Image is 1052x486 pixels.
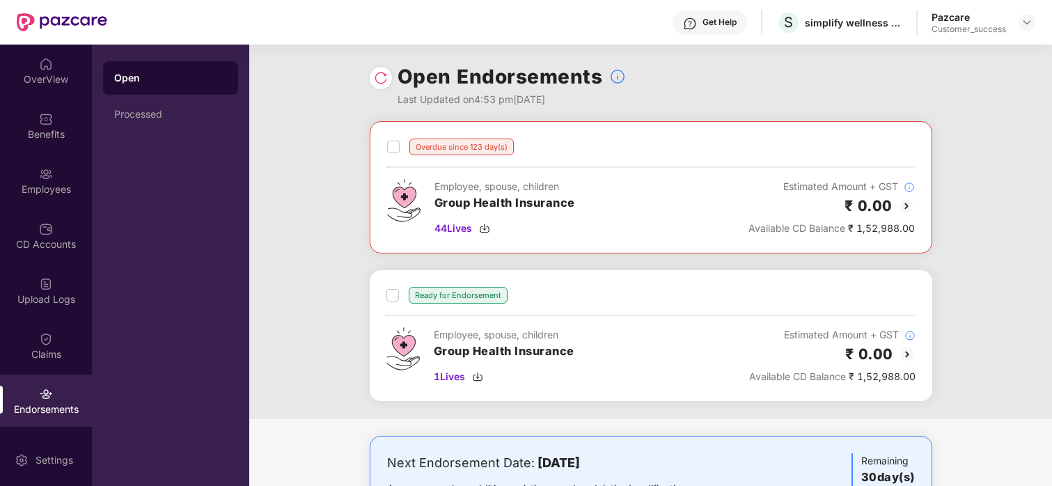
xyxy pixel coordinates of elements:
[374,71,388,85] img: svg+xml;base64,PHN2ZyBpZD0iUmVsb2FkLTMyeDMyIiB4bWxucz0iaHR0cDovL3d3dy53My5vcmcvMjAwMC9zdmciIHdpZH...
[845,194,893,217] h2: ₹ 0.00
[749,370,846,382] span: Available CD Balance
[784,14,793,31] span: S
[387,453,730,473] div: Next Endorsement Date:
[114,109,227,120] div: Processed
[683,17,697,31] img: svg+xml;base64,PHN2ZyBpZD0iSGVscC0zMngzMiIgeG1sbnM9Imh0dHA6Ly93d3cudzMub3JnLzIwMDAvc3ZnIiB3aWR0aD...
[472,371,483,382] img: svg+xml;base64,PHN2ZyBpZD0iRG93bmxvYWQtMzJ4MzIiIHhtbG5zPSJodHRwOi8vd3d3LnczLm9yZy8yMDAwL3N2ZyIgd2...
[39,222,53,236] img: svg+xml;base64,PHN2ZyBpZD0iQ0RfQWNjb3VudHMiIGRhdGEtbmFtZT0iQ0QgQWNjb3VudHMiIHhtbG5zPSJodHRwOi8vd3...
[434,327,574,343] div: Employee, spouse, children
[39,167,53,181] img: svg+xml;base64,PHN2ZyBpZD0iRW1wbG95ZWVzIiB4bWxucz0iaHR0cDovL3d3dy53My5vcmcvMjAwMC9zdmciIHdpZHRoPS...
[398,61,603,92] h1: Open Endorsements
[537,455,580,470] b: [DATE]
[904,182,915,193] img: svg+xml;base64,PHN2ZyBpZD0iSW5mb18tXzMyeDMyIiBkYXRhLW5hbWU9IkluZm8gLSAzMngzMiIgeG1sbnM9Imh0dHA6Ly...
[609,68,626,85] img: svg+xml;base64,PHN2ZyBpZD0iSW5mb18tXzMyeDMyIiBkYXRhLW5hbWU9IkluZm8gLSAzMngzMiIgeG1sbnM9Imh0dHA6Ly...
[434,343,574,361] h3: Group Health Insurance
[845,343,893,366] h2: ₹ 0.00
[749,369,916,384] div: ₹ 1,52,988.00
[387,179,421,222] img: svg+xml;base64,PHN2ZyB4bWxucz0iaHR0cDovL3d3dy53My5vcmcvMjAwMC9zdmciIHdpZHRoPSI0Ny43MTQiIGhlaWdodD...
[904,330,916,341] img: svg+xml;base64,PHN2ZyBpZD0iSW5mb18tXzMyeDMyIiBkYXRhLW5hbWU9IkluZm8gLSAzMngzMiIgeG1sbnM9Imh0dHA6Ly...
[398,92,627,107] div: Last Updated on 4:53 pm[DATE]
[479,223,490,234] img: svg+xml;base64,PHN2ZyBpZD0iRG93bmxvYWQtMzJ4MzIiIHhtbG5zPSJodHRwOi8vd3d3LnczLm9yZy8yMDAwL3N2ZyIgd2...
[899,346,916,363] img: svg+xml;base64,PHN2ZyBpZD0iQmFjay0yMHgyMCIgeG1sbnM9Imh0dHA6Ly93d3cudzMub3JnLzIwMDAvc3ZnIiB3aWR0aD...
[114,71,227,85] div: Open
[805,16,902,29] div: simplify wellness india private limited
[932,10,1006,24] div: Pazcare
[409,139,514,155] div: Overdue since 123 day(s)
[898,198,915,214] img: svg+xml;base64,PHN2ZyBpZD0iQmFjay0yMHgyMCIgeG1sbnM9Imh0dHA6Ly93d3cudzMub3JnLzIwMDAvc3ZnIiB3aWR0aD...
[434,194,575,212] h3: Group Health Insurance
[748,222,845,234] span: Available CD Balance
[702,17,737,28] div: Get Help
[39,387,53,401] img: svg+xml;base64,PHN2ZyBpZD0iRW5kb3JzZW1lbnRzIiB4bWxucz0iaHR0cDovL3d3dy53My5vcmcvMjAwMC9zdmciIHdpZH...
[17,13,107,31] img: New Pazcare Logo
[39,112,53,126] img: svg+xml;base64,PHN2ZyBpZD0iQmVuZWZpdHMiIHhtbG5zPSJodHRwOi8vd3d3LnczLm9yZy8yMDAwL3N2ZyIgd2lkdGg9Ij...
[409,287,508,304] div: Ready for Endorsement
[748,221,915,236] div: ₹ 1,52,988.00
[932,24,1006,35] div: Customer_success
[749,327,916,343] div: Estimated Amount + GST
[748,179,915,194] div: Estimated Amount + GST
[386,327,420,370] img: svg+xml;base64,PHN2ZyB4bWxucz0iaHR0cDovL3d3dy53My5vcmcvMjAwMC9zdmciIHdpZHRoPSI0Ny43MTQiIGhlaWdodD...
[1021,17,1033,28] img: svg+xml;base64,PHN2ZyBpZD0iRHJvcGRvd24tMzJ4MzIiIHhtbG5zPSJodHRwOi8vd3d3LnczLm9yZy8yMDAwL3N2ZyIgd2...
[39,332,53,346] img: svg+xml;base64,PHN2ZyBpZD0iQ2xhaW0iIHhtbG5zPSJodHRwOi8vd3d3LnczLm9yZy8yMDAwL3N2ZyIgd2lkdGg9IjIwIi...
[31,453,77,467] div: Settings
[39,277,53,291] img: svg+xml;base64,PHN2ZyBpZD0iVXBsb2FkX0xvZ3MiIGRhdGEtbmFtZT0iVXBsb2FkIExvZ3MiIHhtbG5zPSJodHRwOi8vd3...
[39,57,53,71] img: svg+xml;base64,PHN2ZyBpZD0iSG9tZSIgeG1sbnM9Imh0dHA6Ly93d3cudzMub3JnLzIwMDAvc3ZnIiB3aWR0aD0iMjAiIG...
[15,453,29,467] img: svg+xml;base64,PHN2ZyBpZD0iU2V0dGluZy0yMHgyMCIgeG1sbnM9Imh0dHA6Ly93d3cudzMub3JnLzIwMDAvc3ZnIiB3aW...
[434,221,472,236] span: 44 Lives
[434,369,465,384] span: 1 Lives
[434,179,575,194] div: Employee, spouse, children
